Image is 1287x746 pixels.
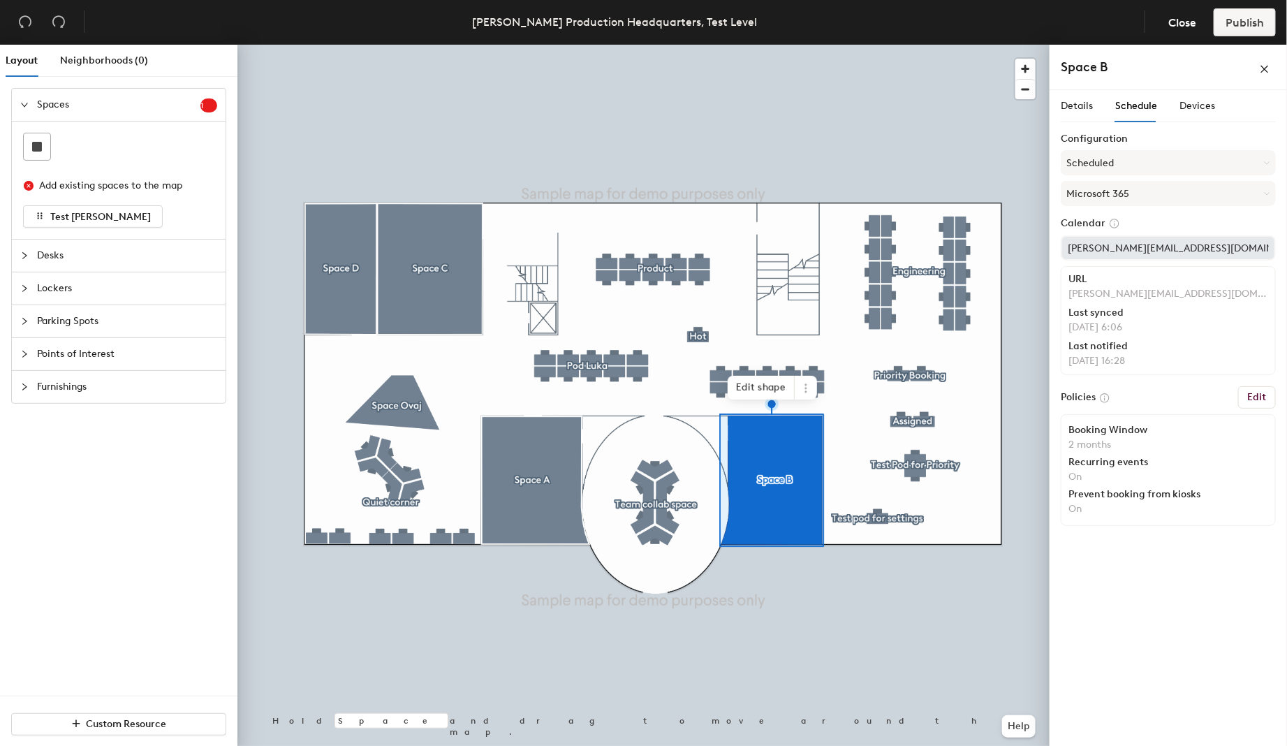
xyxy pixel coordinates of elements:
[1068,341,1268,352] div: Last notified
[45,8,73,36] button: Redo (⌘ + ⇧ + Z)
[1068,355,1268,367] p: [DATE] 16:28
[1061,181,1276,206] button: Microsoft 365
[1068,457,1268,468] div: Recurring events
[39,178,205,193] div: Add existing spaces to the map
[1068,489,1268,500] div: Prevent booking from kiosks
[50,211,151,223] span: Test [PERSON_NAME]
[1238,386,1276,409] button: Edit
[1061,392,1096,403] label: Policies
[1061,133,1276,145] label: Configuration
[87,718,167,730] span: Custom Resource
[1068,471,1268,483] p: On
[11,713,226,736] button: Custom Resource
[60,54,148,66] span: Neighborhoods (0)
[1068,439,1268,451] p: 2 months
[1068,274,1268,285] div: URL
[37,305,217,337] span: Parking Spots
[200,101,217,110] span: 1
[1068,321,1268,334] p: [DATE] 6:06
[1179,100,1215,112] span: Devices
[37,89,200,121] span: Spaces
[1068,288,1268,300] p: [PERSON_NAME][EMAIL_ADDRESS][DOMAIN_NAME]
[1068,425,1268,436] div: Booking Window
[24,181,34,191] span: close-circle
[37,240,217,272] span: Desks
[1168,16,1196,29] span: Close
[11,8,39,36] button: Undo (⌘ + Z)
[6,54,38,66] span: Layout
[1214,8,1276,36] button: Publish
[472,13,757,31] div: [PERSON_NAME] Production Headquarters, Test Level
[1068,307,1268,319] div: Last synced
[1061,217,1276,230] label: Calendar
[1061,100,1093,112] span: Details
[37,338,217,370] span: Points of Interest
[20,383,29,391] span: collapsed
[20,101,29,109] span: expanded
[1068,503,1268,515] p: On
[1260,64,1270,74] span: close
[20,317,29,326] span: collapsed
[1061,58,1108,76] h4: Space B
[728,376,795,400] span: Edit shape
[37,272,217,305] span: Lockers
[37,371,217,403] span: Furnishings
[20,350,29,358] span: collapsed
[20,251,29,260] span: collapsed
[1156,8,1208,36] button: Close
[1061,150,1276,175] button: Scheduled
[1002,715,1036,738] button: Help
[20,284,29,293] span: collapsed
[1115,100,1157,112] span: Schedule
[1247,392,1267,403] h6: Edit
[1061,235,1276,261] input: Add calendar email
[23,205,163,228] button: Test [PERSON_NAME]
[200,98,217,112] sup: 1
